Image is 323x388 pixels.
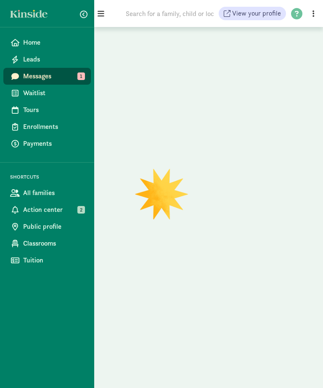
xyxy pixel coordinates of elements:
span: All families [23,188,84,198]
span: 2 [77,206,85,214]
a: Home [3,34,91,51]
span: 1 [77,72,85,80]
span: Public profile [23,222,84,232]
span: View your profile [232,8,281,19]
span: Leads [23,54,84,64]
span: Action center [23,205,84,215]
a: Tours [3,102,91,118]
span: Tuition [23,255,84,265]
span: Tours [23,105,84,115]
a: Classrooms [3,235,91,252]
span: Home [23,37,84,48]
a: All families [3,185,91,201]
a: Enrollments [3,118,91,135]
span: Messages [23,71,84,81]
span: Waitlist [23,88,84,98]
input: Search for a family, child or location [121,5,219,22]
a: Leads [3,51,91,68]
span: Enrollments [23,122,84,132]
a: Payments [3,135,91,152]
a: View your profile [219,7,286,20]
a: Public profile [3,218,91,235]
span: Classrooms [23,238,84,249]
a: Tuition [3,252,91,269]
span: Payments [23,139,84,149]
a: Action center 2 [3,201,91,218]
a: Messages 1 [3,68,91,85]
iframe: Chat Widget [281,322,323,363]
a: Waitlist [3,85,91,102]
